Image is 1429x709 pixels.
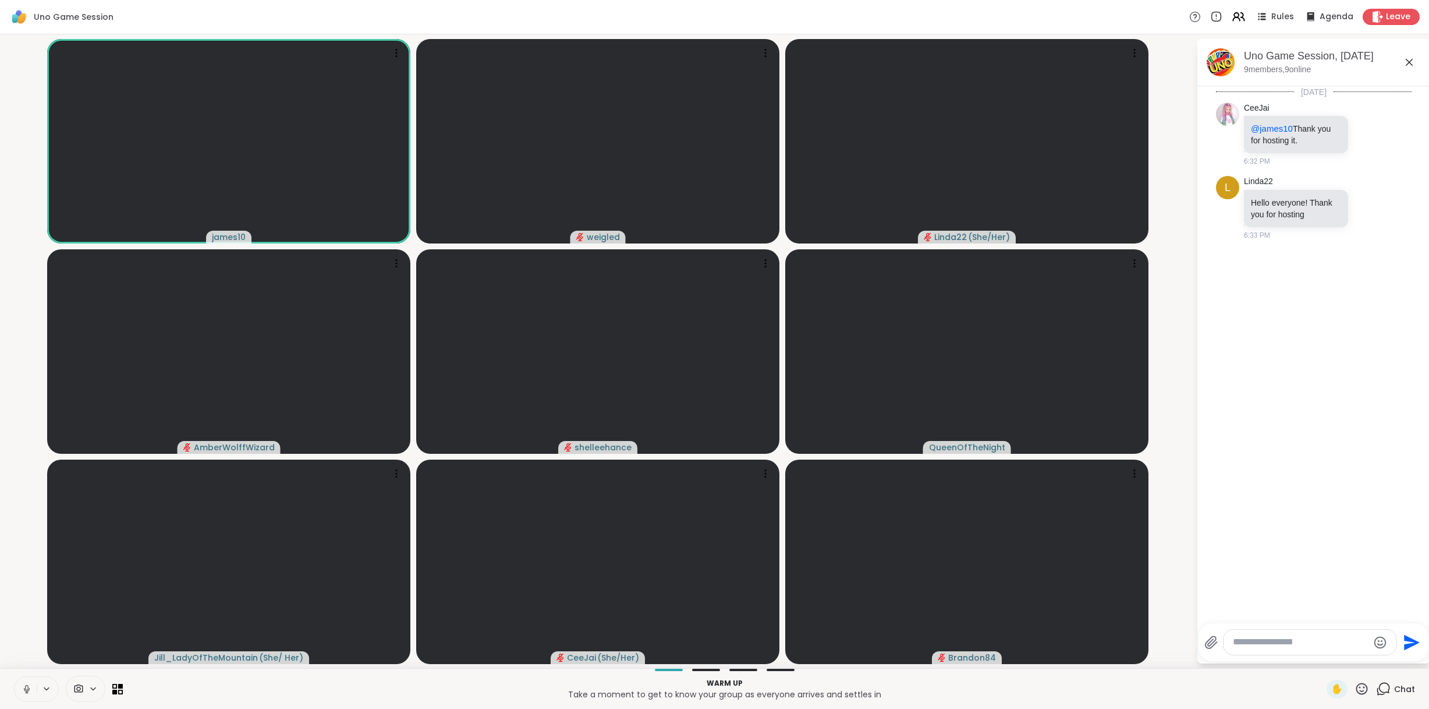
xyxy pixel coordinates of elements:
[154,652,258,664] span: Jill_LadyOfTheMountain
[34,11,114,23] span: Uno Game Session
[934,231,967,243] span: Linda22
[9,7,29,27] img: ShareWell Logomark
[1271,11,1294,23] span: Rules
[1216,103,1239,126] img: https://sharewell-space-live.sfo3.digitaloceanspaces.com/user-generated/319f92ac-30dd-45a4-9c55-e...
[259,652,303,664] span: ( She/ Her )
[212,231,246,243] span: james10
[1244,49,1421,64] div: Uno Game Session, [DATE]
[1251,123,1341,146] p: Thank you for hosting it.
[194,442,275,453] span: AmberWolffWizard
[948,652,996,664] span: Brandon84
[938,654,946,662] span: audio-muted
[567,652,596,664] span: CeeJai
[576,233,584,241] span: audio-muted
[597,652,639,664] span: ( She/Her )
[1233,636,1368,648] textarea: Type your message
[587,231,620,243] span: weigled
[183,443,192,451] span: audio-muted
[1251,197,1341,220] p: Hello everyone! Thank you for hosting
[1251,124,1293,133] span: @james10
[1320,11,1353,23] span: Agenda
[575,442,632,453] span: shelleehance
[1397,629,1423,655] button: Send
[1244,176,1273,188] a: Linda22
[1294,86,1334,98] span: [DATE]
[1394,683,1415,695] span: Chat
[924,233,932,241] span: audio-muted
[556,654,565,662] span: audio-muted
[130,689,1320,700] p: Take a moment to get to know your group as everyone arrives and settles in
[564,443,572,451] span: audio-muted
[1386,11,1410,23] span: Leave
[130,678,1320,689] p: Warm up
[1207,48,1235,76] img: Uno Game Session, Sep 14
[1244,156,1270,167] span: 6:32 PM
[1225,180,1231,196] span: L
[1244,230,1270,241] span: 6:33 PM
[1244,103,1270,114] a: CeeJai
[1244,64,1311,76] p: 9 members, 9 online
[1373,636,1387,650] button: Emoji picker
[968,231,1010,243] span: ( She/Her )
[1331,682,1343,696] span: ✋
[929,442,1005,453] span: QueenOfTheNight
